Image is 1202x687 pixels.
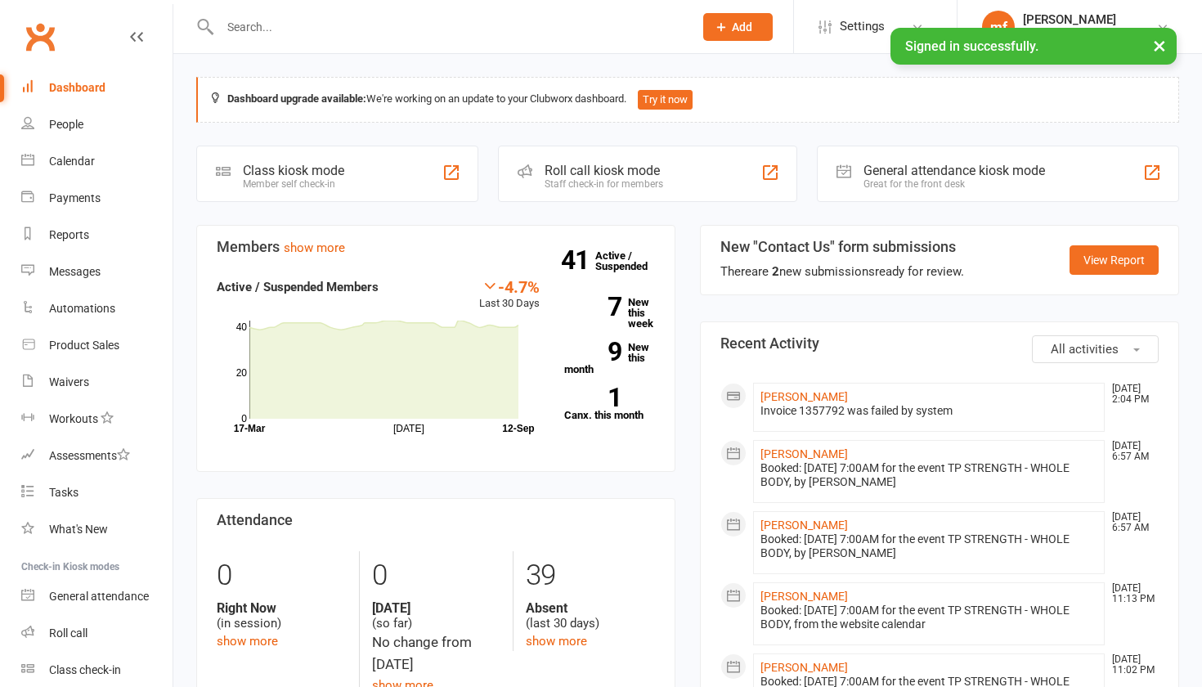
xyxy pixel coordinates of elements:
a: Product Sales [21,327,173,364]
a: View Report [1070,245,1159,275]
time: [DATE] 2:04 PM [1104,384,1158,405]
div: No change from [DATE] [372,631,501,676]
strong: Dashboard upgrade available: [227,92,366,105]
div: mf [982,11,1015,43]
a: Reports [21,217,173,254]
strong: 41 [561,248,595,272]
div: Member self check-in [243,178,344,190]
div: Invoice 1357792 was failed by system [760,404,1097,418]
div: Dashboard [49,81,105,94]
a: [PERSON_NAME] [760,447,848,460]
strong: 2 [772,264,779,279]
span: Signed in successfully. [905,38,1038,54]
a: 7New this week [564,297,656,329]
div: Booked: [DATE] 7:00AM for the event TP STRENGTH - WHOLE BODY, by [PERSON_NAME] [760,532,1097,560]
div: (last 30 days) [526,600,655,631]
a: What's New [21,511,173,548]
strong: 9 [564,339,621,364]
div: Roll call [49,626,87,640]
div: Tasks [49,486,78,499]
a: [PERSON_NAME] [760,590,848,603]
a: Clubworx [20,16,61,57]
strong: Right Now [217,600,347,616]
div: Booked: [DATE] 7:00AM for the event TP STRENGTH - WHOLE BODY, by [PERSON_NAME] [760,461,1097,489]
div: Payments [49,191,101,204]
div: Booked: [DATE] 7:00AM for the event TP STRENGTH - WHOLE BODY, from the website calendar [760,604,1097,631]
a: People [21,106,173,143]
time: [DATE] 6:57 AM [1104,441,1158,462]
a: 1Canx. this month [564,388,656,420]
div: 0 [372,551,501,600]
div: (so far) [372,600,501,631]
a: Workouts [21,401,173,438]
strong: 7 [564,294,621,319]
div: General attendance kiosk mode [863,163,1045,178]
a: 9New this month [564,342,656,375]
div: Last 30 Days [479,277,540,312]
a: Automations [21,290,173,327]
input: Search... [215,16,682,38]
span: Settings [840,8,885,45]
a: 41Active / Suspended [595,238,667,284]
div: Staff check-in for members [545,178,663,190]
a: Assessments [21,438,173,474]
a: [PERSON_NAME] [760,519,848,532]
button: × [1145,28,1174,63]
a: Payments [21,180,173,217]
div: What's New [49,523,108,536]
strong: 1 [564,385,621,410]
a: [PERSON_NAME] [760,390,848,403]
time: [DATE] 11:13 PM [1104,583,1158,604]
div: 0 [217,551,347,600]
a: show more [217,634,278,649]
div: Class check-in [49,663,121,676]
a: Roll call [21,615,173,652]
div: People [49,118,83,131]
strong: [DATE] [372,600,501,616]
a: [PERSON_NAME] [760,661,848,674]
div: Automations [49,302,115,315]
div: There are new submissions ready for review. [720,262,964,281]
h3: Attendance [217,512,655,528]
div: Product Sales [49,339,119,352]
h3: Recent Activity [720,335,1159,352]
h3: Members [217,239,655,255]
div: (in session) [217,600,347,631]
span: Add [732,20,752,34]
button: All activities [1032,335,1159,363]
a: Tasks [21,474,173,511]
a: General attendance kiosk mode [21,578,173,615]
div: Assessments [49,449,130,462]
div: [PERSON_NAME] [1023,12,1120,27]
div: Messages [49,265,101,278]
div: -4.7% [479,277,540,295]
div: We're working on an update to your Clubworx dashboard. [196,77,1179,123]
a: Dashboard [21,70,173,106]
div: Waivers [49,375,89,388]
h3: New "Contact Us" form submissions [720,239,964,255]
div: Tama Performance [1023,27,1120,42]
button: Try it now [638,90,693,110]
div: General attendance [49,590,149,603]
div: Calendar [49,155,95,168]
a: show more [526,634,587,649]
span: All activities [1051,342,1119,357]
a: Waivers [21,364,173,401]
div: Roll call kiosk mode [545,163,663,178]
strong: Active / Suspended Members [217,280,379,294]
a: show more [284,240,345,255]
div: 39 [526,551,655,600]
a: Calendar [21,143,173,180]
div: Workouts [49,412,98,425]
a: Messages [21,254,173,290]
button: Add [703,13,773,41]
time: [DATE] 6:57 AM [1104,512,1158,533]
strong: Absent [526,600,655,616]
div: Great for the front desk [863,178,1045,190]
div: Class kiosk mode [243,163,344,178]
div: Reports [49,228,89,241]
time: [DATE] 11:02 PM [1104,654,1158,676]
